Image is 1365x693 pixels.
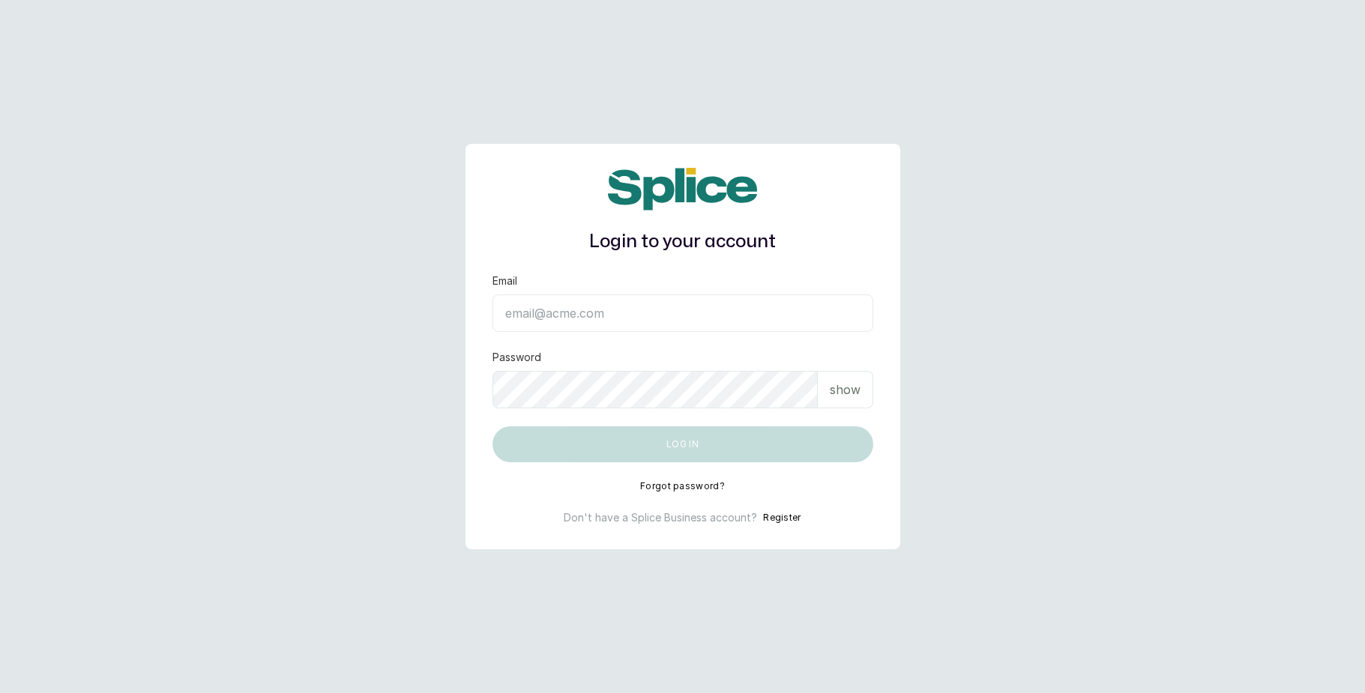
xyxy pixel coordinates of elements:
[492,426,873,462] button: Log in
[830,381,861,399] p: show
[492,229,873,255] h1: Login to your account
[492,294,873,332] input: email@acme.com
[640,480,725,492] button: Forgot password?
[564,510,757,525] p: Don't have a Splice Business account?
[492,273,517,288] label: Email
[763,510,801,525] button: Register
[492,350,541,365] label: Password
